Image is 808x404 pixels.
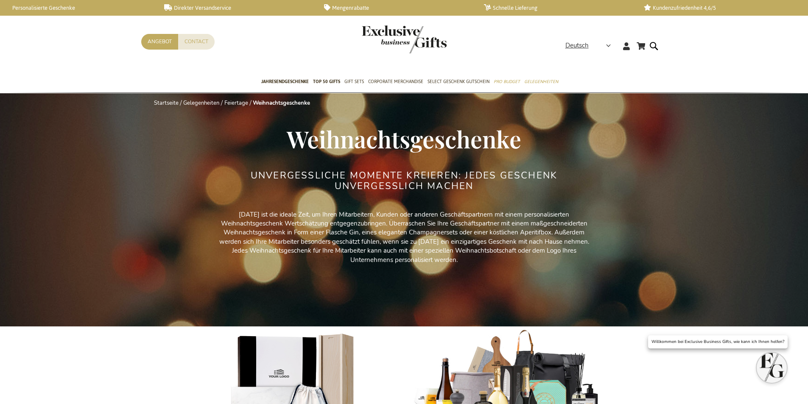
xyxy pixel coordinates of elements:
[4,4,151,11] a: Personalisierte Geschenke
[313,77,340,86] span: TOP 50 Gifts
[494,72,520,93] a: Pro Budget
[313,72,340,93] a: TOP 50 Gifts
[524,72,558,93] a: Gelegenheiten
[224,99,248,107] a: Feiertage
[565,41,589,50] span: Deutsch
[362,25,404,53] a: store logo
[524,77,558,86] span: Gelegenheiten
[183,99,219,107] a: Gelegenheiten
[428,72,489,93] a: Select Geschenk Gutschein
[213,210,595,265] p: [DATE] ist die ideale Zeit, um Ihren Mitarbeitern, Kunden oder anderen Geschäftspartnern mit eine...
[368,77,423,86] span: Corporate Merchandise
[644,4,790,11] a: Kundenzufriedenheit 4,6/5
[287,123,521,154] span: Weihnachtsgeschenke
[154,99,179,107] a: Startseite
[484,4,630,11] a: Schnelle Lieferung
[428,77,489,86] span: Select Geschenk Gutschein
[245,170,563,191] h2: UNVERGESSLICHE MOMENTE KREIEREN: JEDES GESCHENK UNVERGESSLICH MACHEN
[261,77,309,86] span: Jahresendgeschenke
[253,99,310,107] strong: Weihnachtsgeschenke
[362,25,447,53] img: Exclusive Business gifts logo
[494,77,520,86] span: Pro Budget
[164,4,310,11] a: Direkter Versandservice
[261,72,309,93] a: Jahresendgeschenke
[324,4,470,11] a: Mengenrabatte
[178,34,215,50] a: Contact
[344,77,364,86] span: Gift Sets
[368,72,423,93] a: Corporate Merchandise
[141,34,178,50] a: Angebot
[344,72,364,93] a: Gift Sets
